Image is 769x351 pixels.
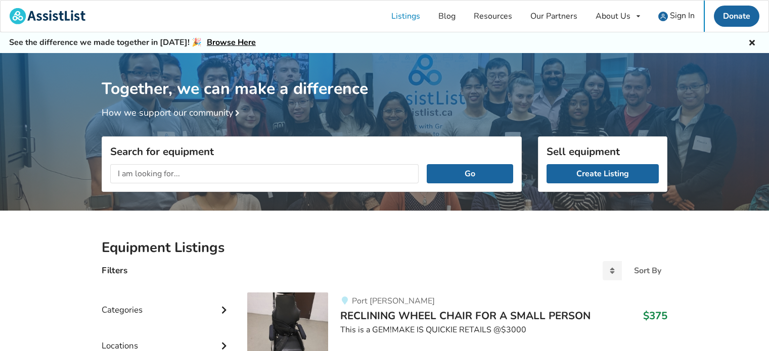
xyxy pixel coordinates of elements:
[102,284,231,320] div: Categories
[714,6,759,27] a: Donate
[340,309,591,323] span: RECLINING WHEEL CHAIR FOR A SMALL PERSON
[465,1,521,32] a: Resources
[429,1,465,32] a: Blog
[670,10,695,21] span: Sign In
[521,1,586,32] a: Our Partners
[102,53,667,99] h1: Together, we can make a difference
[10,8,85,24] img: assistlist-logo
[547,145,659,158] h3: Sell equipment
[649,1,704,32] a: user icon Sign In
[9,37,256,48] h5: See the difference we made together in [DATE]! 🎉
[427,164,513,183] button: Go
[352,295,435,307] span: Port [PERSON_NAME]
[110,145,513,158] h3: Search for equipment
[110,164,419,183] input: I am looking for...
[340,324,667,336] div: This is a GEM!MAKE IS QUICKIE RETAILS @$3000
[658,12,668,21] img: user icon
[102,107,243,119] a: How we support our community
[547,164,659,183] a: Create Listing
[382,1,429,32] a: Listings
[102,265,127,276] h4: Filters
[102,239,667,257] h2: Equipment Listings
[634,267,661,275] div: Sort By
[596,12,630,20] div: About Us
[207,37,256,48] a: Browse Here
[643,309,667,322] h3: $375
